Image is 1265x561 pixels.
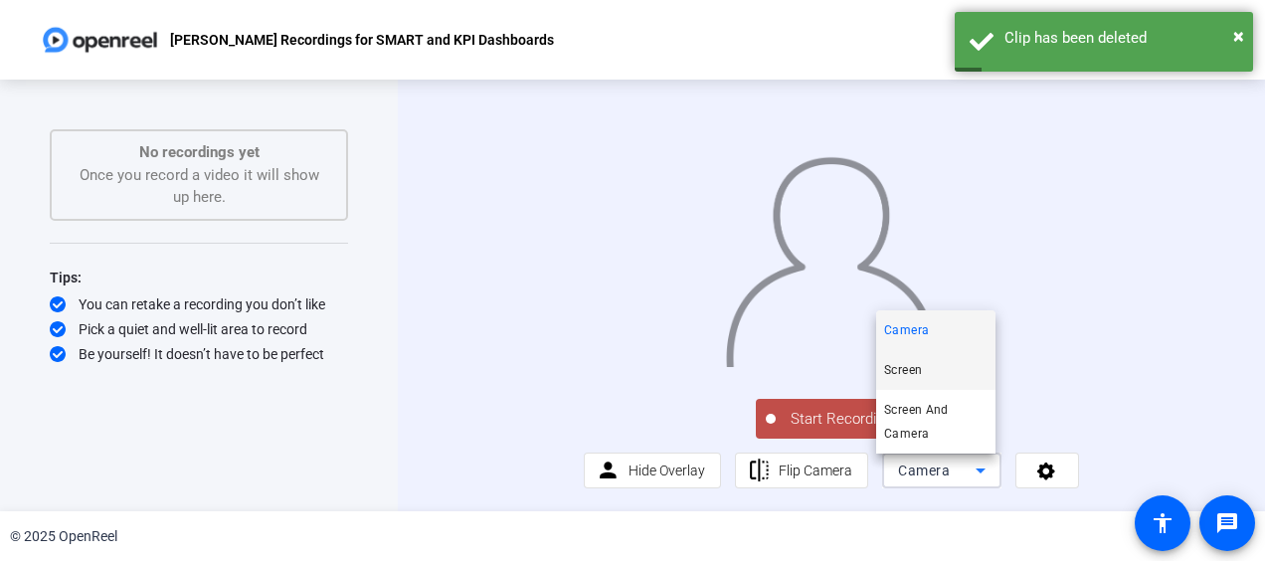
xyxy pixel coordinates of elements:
span: × [1233,24,1244,48]
span: Screen [884,358,922,382]
div: Clip has been deleted [1004,27,1238,50]
button: Close [1233,21,1244,51]
span: Screen And Camera [884,398,988,446]
span: Camera [884,318,929,342]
